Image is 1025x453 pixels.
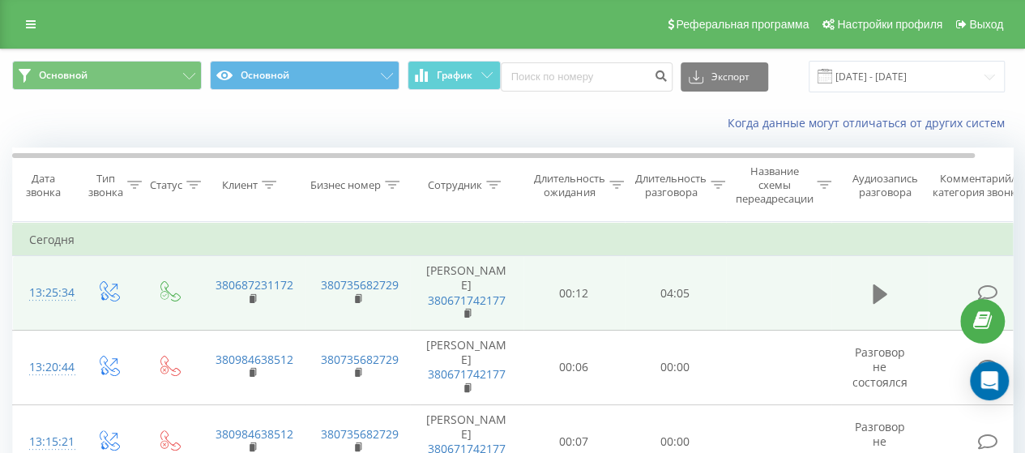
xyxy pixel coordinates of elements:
[969,18,1003,31] span: Выход
[523,256,625,331] td: 00:12
[428,293,506,308] a: 380671742177
[216,277,293,293] a: 380687231172
[216,426,293,442] a: 380984638512
[837,18,942,31] span: Настройки профиля
[13,172,73,199] div: Дата звонка
[681,62,768,92] button: Экспорт
[216,352,293,367] a: 380984638512
[88,172,123,199] div: Тип звонка
[728,115,1013,130] a: Когда данные могут отличаться от других систем
[321,352,399,367] a: 380735682729
[222,178,258,192] div: Клиент
[735,165,813,206] div: Название схемы переадресации
[310,178,381,192] div: Бизнес номер
[210,61,399,90] button: Основной
[321,426,399,442] a: 380735682729
[12,61,202,90] button: Основной
[970,361,1009,400] div: Open Intercom Messenger
[625,256,726,331] td: 04:05
[428,366,506,382] a: 380671742177
[410,256,523,331] td: [PERSON_NAME]
[845,172,924,199] div: Аудиозапись разговора
[321,277,399,293] a: 380735682729
[29,277,62,309] div: 13:25:34
[410,331,523,405] td: [PERSON_NAME]
[635,172,707,199] div: Длительность разговора
[501,62,673,92] input: Поиск по номеру
[676,18,809,31] span: Реферальная программа
[625,331,726,405] td: 00:00
[408,61,501,90] button: График
[534,172,605,199] div: Длительность ожидания
[29,352,62,383] div: 13:20:44
[39,69,88,82] span: Основной
[523,331,625,405] td: 00:06
[930,172,1025,199] div: Комментарий/категория звонка
[428,178,482,192] div: Сотрудник
[852,344,908,389] span: Разговор не состоялся
[437,70,472,81] span: График
[150,178,182,192] div: Статус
